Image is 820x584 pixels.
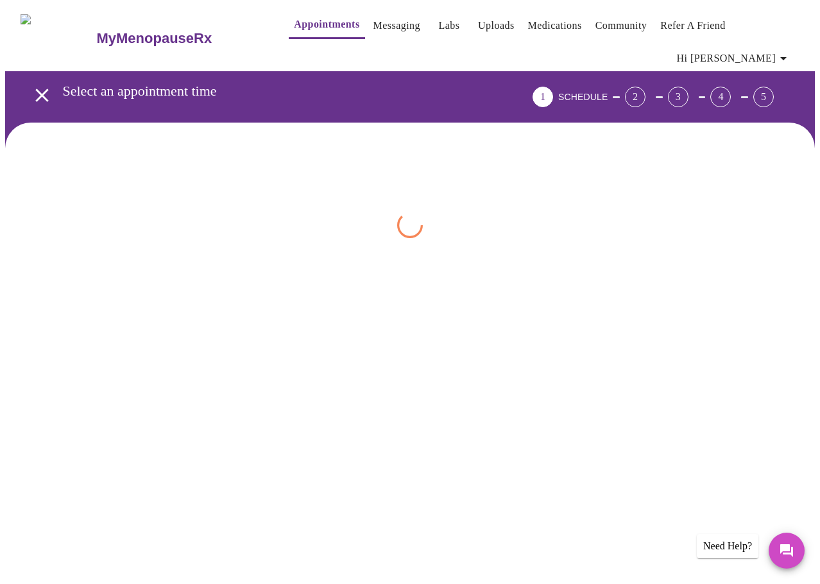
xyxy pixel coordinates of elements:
a: Appointments [294,15,359,33]
button: Hi [PERSON_NAME] [672,46,796,71]
div: 1 [533,87,553,107]
button: Appointments [289,12,364,39]
a: Refer a Friend [660,17,726,35]
button: Labs [429,13,470,39]
a: MyMenopauseRx [95,16,263,61]
span: SCHEDULE [558,92,608,102]
button: Messages [769,533,805,569]
a: Medications [528,17,582,35]
div: 5 [753,87,774,107]
img: MyMenopauseRx Logo [21,14,95,62]
h3: MyMenopauseRx [96,30,212,47]
a: Uploads [478,17,515,35]
a: Community [595,17,647,35]
button: Refer a Friend [655,13,731,39]
button: Medications [523,13,587,39]
button: Messaging [368,13,425,39]
span: Hi [PERSON_NAME] [677,49,791,67]
div: 3 [668,87,688,107]
button: open drawer [23,76,61,114]
div: 2 [625,87,645,107]
h3: Select an appointment time [63,83,461,99]
div: Need Help? [697,534,758,558]
a: Labs [439,17,460,35]
button: Community [590,13,653,39]
div: 4 [710,87,731,107]
a: Messaging [373,17,420,35]
button: Uploads [473,13,520,39]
